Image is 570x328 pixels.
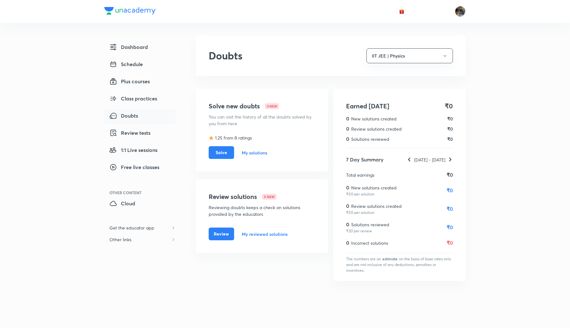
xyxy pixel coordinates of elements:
[346,135,350,143] h5: 0
[104,161,176,175] a: Free live classes
[242,231,288,237] a: My reviewed solutions
[109,129,150,137] span: Review tests
[445,101,453,111] h4: ₹0
[447,223,453,231] h5: ₹0
[209,204,316,217] p: Reviewing doubts keeps a check on solutions provided by the educators
[346,125,350,133] h5: 0
[104,222,159,234] h6: Get the educator app
[399,9,405,14] img: avatar
[351,136,389,142] p: Solutions reviewed
[209,146,234,159] button: Solve
[109,112,138,120] span: Doubts
[109,163,159,171] span: Free live classes
[346,191,397,197] p: ₹50 per solution
[209,192,257,202] h4: Review solutions
[447,126,453,132] h6: ₹0
[104,197,176,212] a: Cloud
[351,115,397,122] p: New solutions created
[262,194,276,200] h6: 5 NEW
[104,7,156,16] a: Company Logo
[265,103,279,109] h6: 3 NEW
[104,58,176,72] a: Schedule
[104,126,176,141] a: Review tests
[346,239,350,247] h5: 0
[447,136,453,142] h6: ₹0
[109,200,135,207] span: Cloud
[109,43,148,51] span: Dashboard
[447,205,453,213] h5: ₹0
[104,234,136,245] h6: Other links
[242,149,267,156] a: My solutions
[455,6,466,17] img: Chayan Mehta
[346,115,350,122] h5: 0
[346,228,389,234] p: ₹20 per review
[351,203,402,209] p: Review solutions created
[109,191,176,195] div: Other Content
[109,146,157,154] span: 1:1 Live sessions
[346,256,451,273] span: on the basis of base rates only and are not inclusive of any deductions, penalties or incentives.
[346,101,389,111] h4: Earned [DATE]
[382,256,398,261] span: estimate
[447,171,453,179] h5: ₹0
[104,92,176,107] a: Class practices
[351,240,388,246] p: Incorrect solutions
[346,156,384,163] h5: 7 Day Summary
[351,126,402,132] p: Review solutions created
[209,101,260,111] h4: Solve new doubts
[346,184,350,191] h5: 0
[104,75,176,90] a: Plus courses
[414,156,445,163] p: [DATE] - [DATE]
[447,187,453,194] h5: ₹0
[109,95,157,102] span: Class practices
[215,134,252,141] p: 1.25 from 8 ratings
[209,50,242,62] h2: Doubts
[351,184,397,191] p: New solutions created
[109,78,150,85] span: Plus courses
[104,144,176,158] a: 1:1 Live sessions
[346,256,453,273] p: The numbers are an
[346,210,402,215] p: ₹50 per solution
[209,113,316,127] p: You can visit the history of all the doubts solved by you from here
[346,202,350,210] h5: 0
[109,60,143,68] span: Schedule
[209,228,234,240] button: Review
[366,48,453,63] button: IIT JEE | Physics
[104,7,156,15] img: Company Logo
[104,41,176,55] a: Dashboard
[351,221,389,228] p: Solutions reviewed
[447,115,453,122] h6: ₹0
[397,6,407,17] button: avatar
[346,172,374,178] p: Total earnings
[346,221,350,228] h5: 0
[447,239,453,247] h5: ₹0
[104,109,176,124] a: Doubts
